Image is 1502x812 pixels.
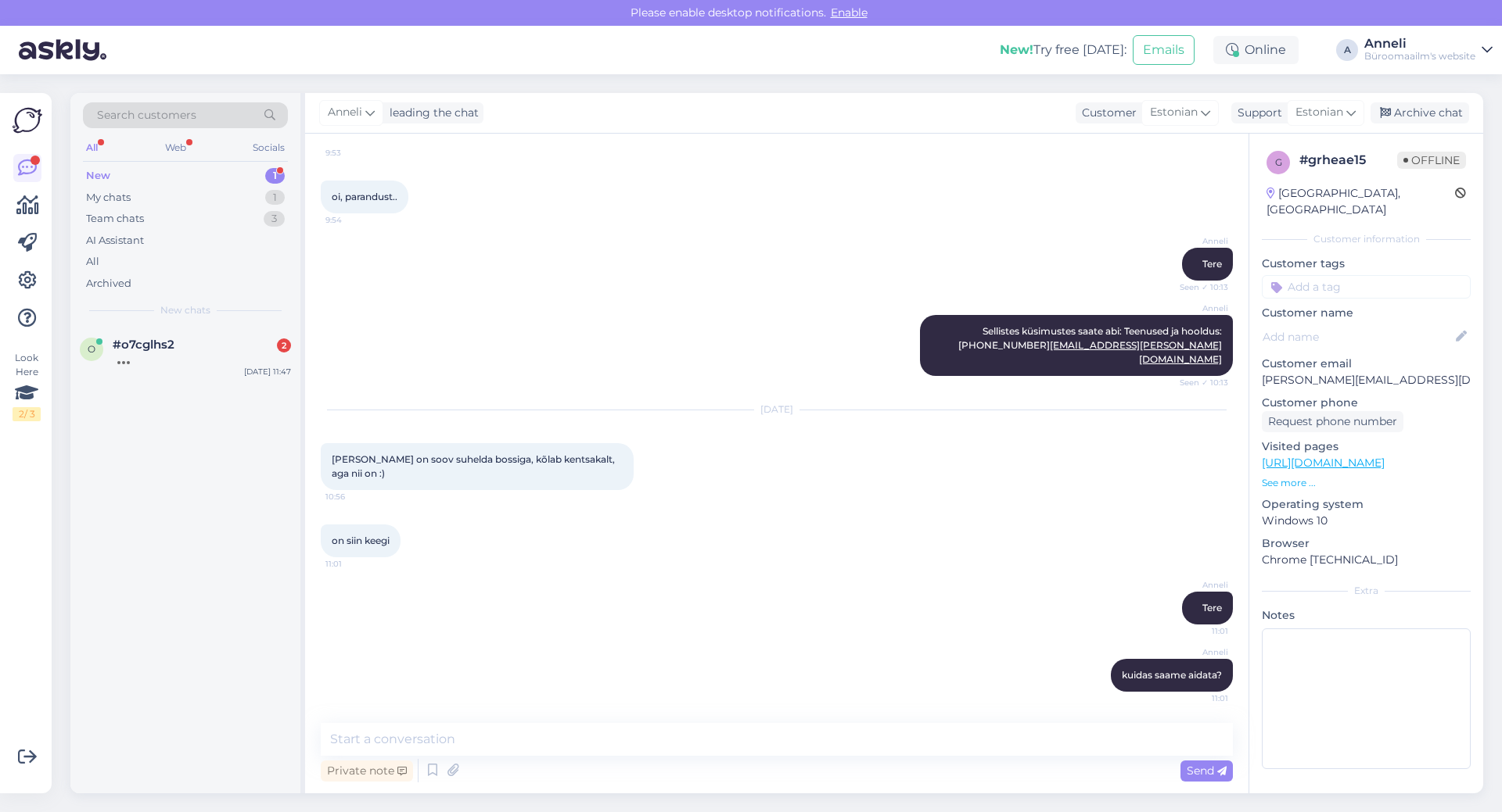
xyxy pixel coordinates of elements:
p: Notes [1262,607,1471,624]
div: 2 [277,338,291,352]
span: 11:01 [325,558,384,570]
p: Chrome [TECHNICAL_ID] [1262,552,1471,568]
span: 10:56 [325,491,384,503]
div: All [86,254,99,270]
span: Anneli [1170,646,1228,658]
span: Seen ✓ 10:13 [1170,377,1228,388]
span: Send [1187,764,1227,778]
p: Browser [1262,535,1471,552]
img: Askly Logo [13,106,42,135]
span: #o7cglhs2 [113,338,174,352]
p: Customer phone [1262,395,1471,411]
span: 11:01 [1170,625,1228,637]
span: kuidas saame aidata? [1122,669,1222,681]
span: oi, parandust.. [332,191,397,202]
div: Look Here [13,351,41,421]
span: New chats [160,303,210,317]
p: Operating system [1262,496,1471,513]
div: AI Assistant [86,233,144,249]
div: Archived [86,276,131,292]
input: Add a tag [1262,275,1471,299]
div: [GEOGRAPHIC_DATA], [GEOGRAPHIC_DATA] [1267,185,1455,218]
div: 3 [264,211,285,227]
div: 1 [265,190,285,206]
div: Support [1231,105,1282,121]
div: All [83,138,101,158]
p: [PERSON_NAME][EMAIL_ADDRESS][DOMAIN_NAME] [1262,372,1471,388]
div: Team chats [86,211,144,227]
span: 9:54 [325,214,384,226]
span: Anneli [1170,235,1228,247]
span: Estonian [1295,104,1343,121]
div: Anneli [1364,38,1475,50]
div: Web [162,138,189,158]
div: Socials [250,138,288,158]
span: Anneli [1170,579,1228,591]
div: My chats [86,190,131,206]
div: Customer information [1262,232,1471,246]
p: Customer name [1262,305,1471,321]
a: [EMAIL_ADDRESS][PERSON_NAME][DOMAIN_NAME] [1050,339,1222,365]
p: See more ... [1262,476,1471,490]
span: Tere [1202,258,1222,270]
span: on siin keegi [332,535,390,546]
div: Request phone number [1262,411,1403,432]
span: 11:01 [1170,692,1228,704]
div: Büroomaailm's website [1364,50,1475,63]
span: Estonian [1150,104,1198,121]
span: Anneli [328,104,362,121]
span: o [88,343,95,355]
div: Extra [1262,584,1471,598]
span: Anneli [1170,302,1228,314]
span: g [1275,156,1282,168]
div: Try free [DATE]: [1000,41,1126,59]
div: Archive chat [1371,102,1469,123]
div: [DATE] 11:47 [244,366,291,377]
p: Customer email [1262,356,1471,372]
span: Enable [826,5,872,20]
p: Windows 10 [1262,513,1471,529]
div: New [86,168,110,184]
div: A [1336,39,1358,61]
div: Online [1213,36,1299,64]
div: 2 / 3 [13,407,41,421]
div: [DATE] [321,402,1233,417]
a: [URL][DOMAIN_NAME] [1262,456,1385,470]
span: Offline [1397,152,1466,169]
span: [PERSON_NAME] on soov suhelda bossiga, kõlab kentsakalt, aga nii on :) [332,453,617,479]
div: leading the chat [383,105,479,121]
div: Private note [321,760,413,782]
div: # grheae15 [1299,151,1397,170]
div: 1 [265,168,285,184]
span: Sellistes küsimustes saate abi: Teenused ja hooldus: [PHONE_NUMBER] [958,325,1222,365]
span: Search customers [97,107,196,123]
b: New! [1000,42,1033,57]
input: Add name [1263,328,1453,345]
button: Emails [1133,35,1195,65]
p: Customer tags [1262,256,1471,272]
span: Seen ✓ 10:13 [1170,281,1228,293]
span: 9:53 [325,147,384,159]
p: Visited pages [1262,438,1471,455]
div: Customer [1076,105,1137,121]
span: Tere [1202,602,1222,613]
a: AnneliBüroomaailm's website [1364,38,1493,63]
